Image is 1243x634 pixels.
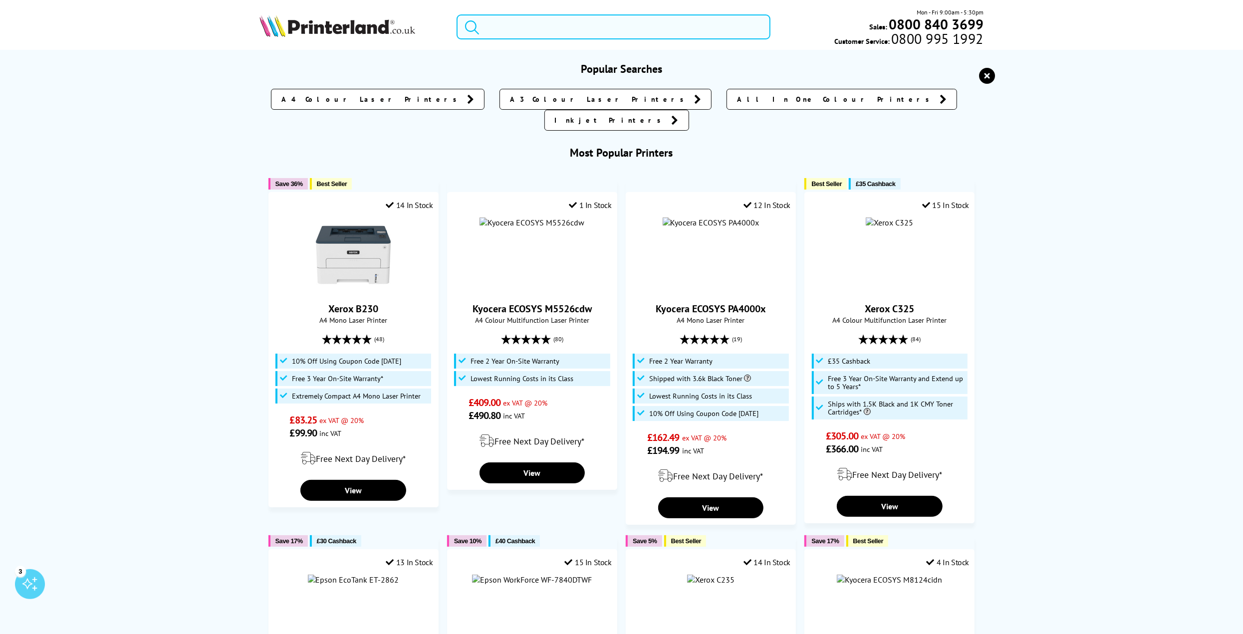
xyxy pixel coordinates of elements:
[828,400,965,416] span: Ships with 1.5K Black and 1K CMY Toner Cartridges*
[810,315,969,325] span: A4 Colour Multifunction Laser Printer
[499,89,712,110] a: A3 Colour Laser Printers
[480,217,584,227] img: Kyocera ECOSYS M5526cdw
[834,34,983,46] span: Customer Service:
[317,537,356,545] span: £30 Cashback
[810,460,969,488] div: modal_delivery
[15,566,26,577] div: 3
[457,14,770,39] input: Search product
[544,110,689,131] a: Inkjet Printers
[471,357,559,365] span: Free 2 Year On-Site Warranty
[826,429,858,442] span: £305.00
[649,357,713,365] span: Free 2 Year Warranty
[887,19,984,29] a: 0800 840 3699
[866,217,913,227] img: Xerox C325
[454,537,482,545] span: Save 10%
[647,444,680,457] span: £194.99
[837,496,942,517] a: View
[626,535,662,547] button: Save 5%
[927,557,970,567] div: 4 In Stock
[503,411,525,421] span: inc VAT
[671,537,702,545] span: Best Seller
[804,535,844,547] button: Save 17%
[386,200,433,210] div: 14 In Stock
[480,462,585,483] a: View
[649,410,758,418] span: 10% Off Using Coupon Code [DATE]
[658,497,763,518] a: View
[496,537,535,545] span: £40 Cashback
[472,575,592,585] img: Epson WorkForce WF-7840DTWF
[687,575,735,585] img: Xerox C235
[682,446,704,455] span: inc VAT
[268,535,308,547] button: Save 17%
[375,330,385,349] span: (48)
[316,284,391,294] a: Xerox B230
[310,535,361,547] button: £30 Cashback
[649,392,752,400] span: Lowest Running Costs in its Class
[275,537,303,545] span: Save 17%
[682,433,727,442] span: ex VAT @ 20%
[268,178,308,190] button: Save 36%
[865,302,914,315] a: Xerox C325
[633,537,657,545] span: Save 5%
[316,217,391,292] img: Xerox B230
[631,315,790,325] span: A4 Mono Laser Printer
[319,428,341,438] span: inc VAT
[453,315,612,325] span: A4 Colour Multifunction Laser Printer
[317,180,347,188] span: Best Seller
[737,94,935,104] span: All In One Colour Printers
[826,442,858,455] span: £366.00
[300,480,406,501] a: View
[647,431,680,444] span: £162.49
[811,180,842,188] span: Best Seller
[292,357,401,365] span: 10% Off Using Coupon Code [DATE]
[290,426,317,439] span: £99.90
[503,398,548,408] span: ex VAT @ 20%
[861,444,883,454] span: inc VAT
[727,89,957,110] a: All In One Colour Printers
[828,357,871,365] span: £35 Cashback
[869,22,887,31] span: Sales:
[259,146,984,160] h3: Most Popular Printers
[837,575,942,585] img: Kyocera ECOSYS M8124cidn
[319,416,364,425] span: ex VAT @ 20%
[565,557,612,567] div: 15 In Stock
[846,535,889,547] button: Best Seller
[274,444,433,472] div: modal_delivery
[489,535,540,547] button: £40 Cashback
[271,89,485,110] a: A4 Colour Laser Printers
[861,431,905,441] span: ex VAT @ 20%
[631,462,790,490] div: modal_delivery
[274,315,433,325] span: A4 Mono Laser Printer
[469,409,501,422] span: £490.80
[732,330,742,349] span: (19)
[510,94,689,104] span: A3 Colour Laser Printers
[310,178,352,190] button: Best Seller
[259,62,984,76] h3: Popular Searches
[663,217,759,227] img: Kyocera ECOSYS PA4000x
[386,557,433,567] div: 13 In Stock
[453,427,612,455] div: modal_delivery
[649,375,751,383] span: Shipped with 3.6k Black Toner
[328,302,378,315] a: Xerox B230
[656,302,766,315] a: Kyocera ECOSYS PA4000x
[911,330,921,349] span: (84)
[555,115,667,125] span: Inkjet Printers
[853,537,884,545] span: Best Seller
[849,178,900,190] button: £35 Cashback
[804,178,847,190] button: Best Seller
[744,557,790,567] div: 14 In Stock
[890,34,983,43] span: 0800 995 1992
[292,392,421,400] span: Extremely Compact A4 Mono Laser Printer
[275,180,303,188] span: Save 36%
[469,396,501,409] span: £409.00
[922,200,969,210] div: 15 In Stock
[569,200,612,210] div: 1 In Stock
[259,15,444,39] a: Printerland Logo
[292,375,383,383] span: Free 3 Year On-Site Warranty*
[811,537,839,545] span: Save 17%
[553,330,563,349] span: (80)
